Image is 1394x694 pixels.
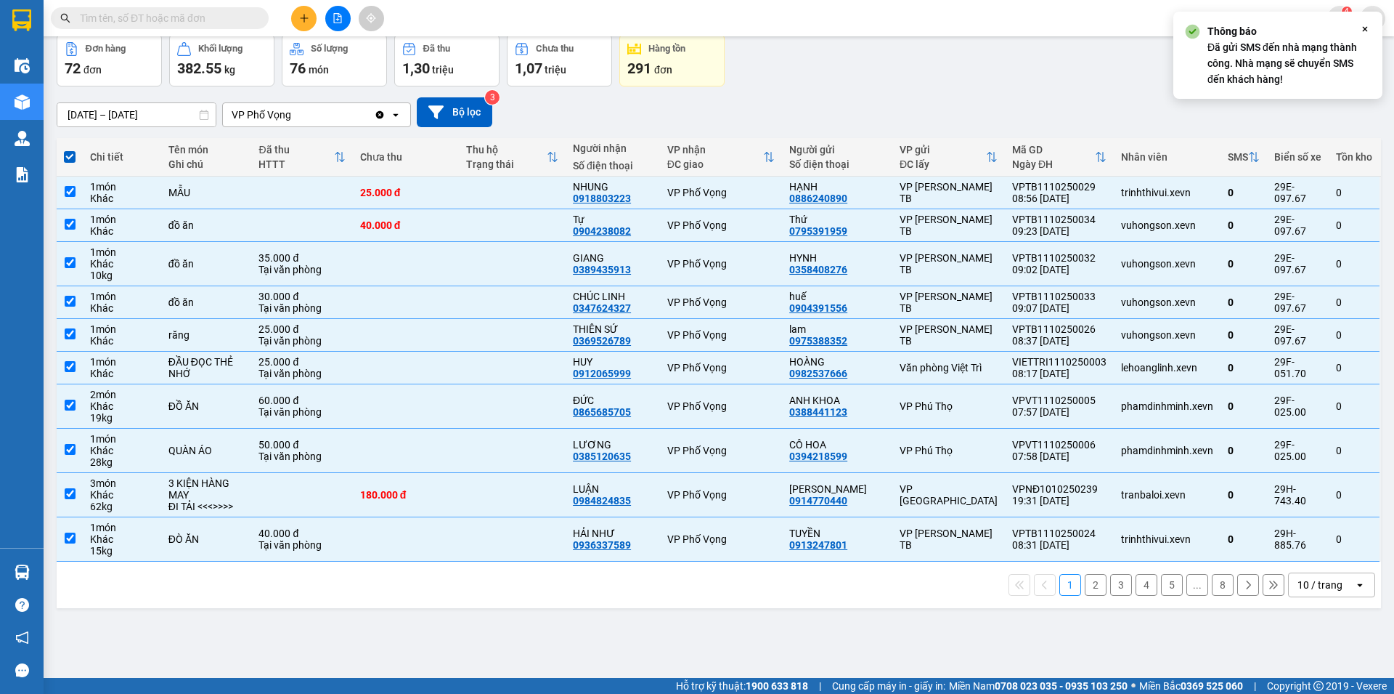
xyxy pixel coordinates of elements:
[789,302,847,314] div: 0904391556
[573,302,631,314] div: 0347624327
[90,335,154,347] div: Khác
[1131,683,1136,689] span: ⚪️
[417,97,492,127] button: Bộ lọc
[168,329,245,341] div: răng
[258,368,345,379] div: Tại văn phòng
[1359,23,1371,35] svg: Close
[900,144,986,156] div: VP gửi
[1121,533,1213,545] div: trinhthivui.xevn
[394,34,500,86] button: Đã thu1,30 triệu
[1228,329,1260,341] div: 0
[789,144,885,156] div: Người gửi
[224,64,235,76] span: kg
[1336,258,1372,270] div: 0
[1161,574,1183,596] button: 5
[1354,579,1366,591] svg: open
[1253,9,1327,27] span: tdhh.xevn
[90,225,154,237] div: Khác
[573,193,631,204] div: 0918803223
[789,451,847,462] div: 0394218599
[573,356,653,368] div: HUY
[573,483,653,495] div: LUẬN
[573,368,631,379] div: 0912065999
[15,631,29,645] span: notification
[1360,6,1385,31] button: caret-down
[90,302,154,314] div: Khác
[1336,329,1372,341] div: 0
[573,291,653,302] div: CHÚC LINH
[1336,151,1372,163] div: Tồn kho
[573,142,653,154] div: Người nhận
[900,362,998,374] div: Văn phòng Việt Trì
[900,323,998,347] div: VP [PERSON_NAME] TB
[366,13,376,23] span: aim
[90,533,154,545] div: Khác
[1139,678,1243,694] span: Miền Bắc
[819,678,821,694] span: |
[573,214,653,225] div: Tự
[282,34,387,86] button: Số lượng76món
[360,187,452,198] div: 25.000 đ
[667,445,775,456] div: VP Phố Vọng
[1228,400,1260,412] div: 0
[168,296,245,308] div: đồ ăn
[57,103,216,126] input: Select a date range.
[90,489,154,501] div: Khác
[667,187,775,198] div: VP Phố Vọng
[90,445,154,456] div: Khác
[1121,445,1213,456] div: phamdinhminh.xevn
[1274,395,1321,418] div: 29F-025.00
[1336,187,1372,198] div: 0
[789,368,847,379] div: 0982537666
[1121,187,1213,198] div: trinhthivui.xevn
[485,90,500,105] sup: 3
[1274,439,1321,462] div: 29F-025.00
[789,264,847,275] div: 0358408276
[667,329,775,341] div: VP Phố Vọng
[1344,7,1349,17] span: 4
[1228,219,1260,231] div: 0
[1228,258,1260,270] div: 0
[1012,539,1106,551] div: 08:31 [DATE]
[1012,252,1106,264] div: VPTB1110250032
[359,6,384,31] button: aim
[90,356,154,368] div: 1 món
[667,158,764,170] div: ĐC giao
[1121,489,1213,501] div: tranbaloi.xevn
[258,335,345,347] div: Tại văn phòng
[1274,356,1321,379] div: 29F-051.70
[573,225,631,237] div: 0904238082
[573,406,631,418] div: 0865685705
[90,151,154,163] div: Chi tiết
[900,528,998,551] div: VP [PERSON_NAME] TB
[1012,483,1106,495] div: VPNĐ1010250239
[177,60,221,77] span: 382.55
[1186,574,1208,596] button: ...
[900,252,998,275] div: VP [PERSON_NAME] TB
[1012,264,1106,275] div: 09:02 [DATE]
[648,44,685,54] div: Hàng tồn
[573,252,653,264] div: GIANG
[832,678,945,694] span: Cung cấp máy in - giấy in:
[60,13,70,23] span: search
[654,64,672,76] span: đơn
[949,678,1128,694] span: Miền Nam
[1274,181,1321,204] div: 29E-097.67
[90,291,154,302] div: 1 món
[667,219,775,231] div: VP Phố Vọng
[1336,445,1372,456] div: 0
[198,44,242,54] div: Khối lượng
[258,439,345,451] div: 50.000 đ
[90,181,154,193] div: 1 món
[1274,291,1321,314] div: 29E-097.67
[1274,323,1321,347] div: 29E-097.67
[80,10,251,26] input: Tìm tên, số ĐT hoặc mã đơn
[90,456,154,468] div: 28 kg
[169,34,274,86] button: Khối lượng382.55kg
[333,13,343,23] span: file-add
[789,225,847,237] div: 0795391959
[746,680,808,692] strong: 1900 633 818
[573,451,631,462] div: 0385120635
[900,214,998,237] div: VP [PERSON_NAME] TB
[1012,323,1106,335] div: VPTB1110250026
